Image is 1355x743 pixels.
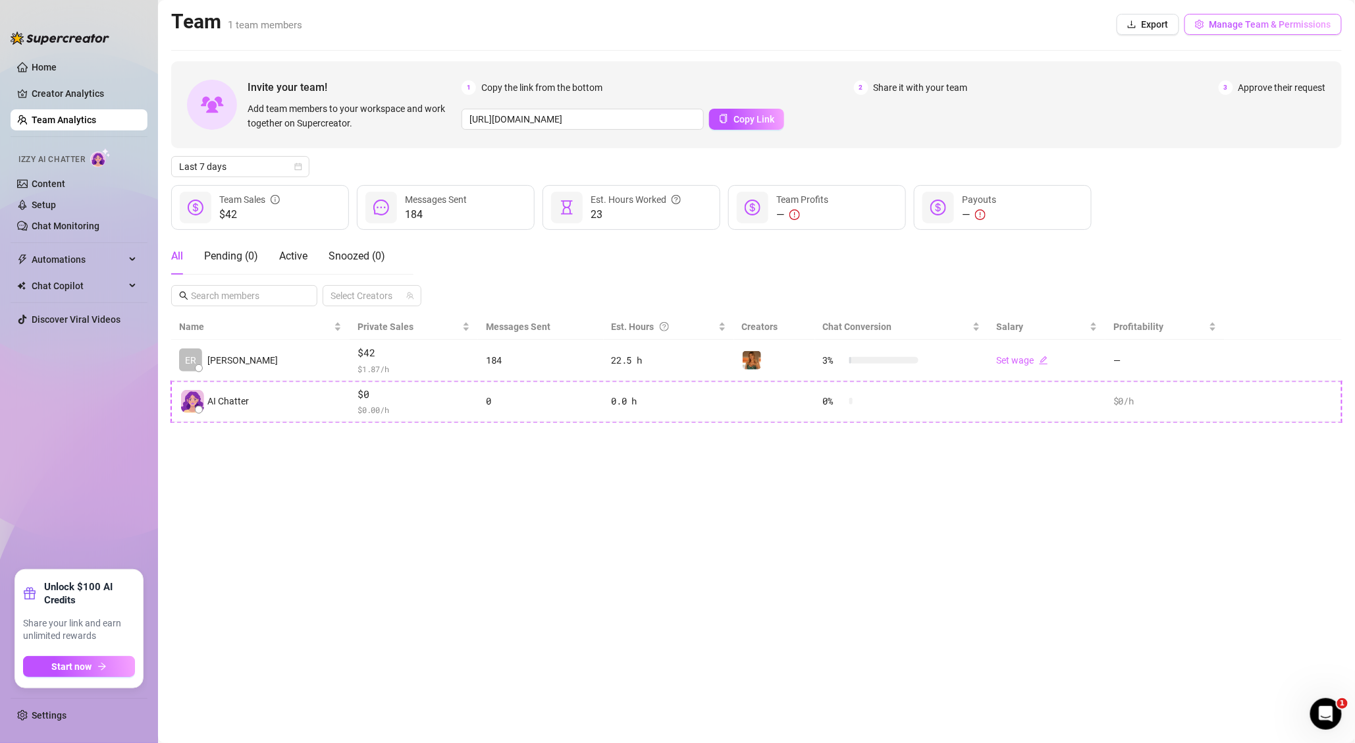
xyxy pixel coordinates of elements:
th: Creators [734,314,815,340]
span: AI Chatter [207,394,249,408]
span: Manage Team & Permissions [1209,19,1331,30]
img: izzy-ai-chatter-avatar-DDCN_rTZ.svg [181,390,204,413]
a: Home [32,62,57,72]
span: Automations [32,249,125,270]
span: Approve their request [1238,80,1326,95]
span: $42 [358,345,470,361]
div: 0 [486,394,595,408]
a: Settings [32,710,66,721]
td: — [1105,340,1225,381]
span: thunderbolt [17,254,28,265]
img: Chat Copilot [17,281,26,290]
span: question-circle [672,192,681,207]
strong: Unlock $100 AI Credits [44,580,135,607]
span: download [1127,20,1136,29]
span: $42 [219,207,280,223]
div: Team Sales [219,192,280,207]
div: Est. Hours [612,319,716,334]
span: [PERSON_NAME] [207,353,278,368]
button: Copy Link [709,109,784,130]
a: Team Analytics [32,115,96,125]
span: $ 1.87 /h [358,362,470,375]
span: Copy the link from the bottom [481,80,602,95]
span: Copy Link [733,114,774,124]
span: Salary [996,321,1023,332]
span: Export [1142,19,1169,30]
span: 3 % [823,353,844,368]
div: Pending ( 0 ) [204,248,258,264]
a: Set wageedit [996,355,1048,366]
span: Invite your team! [248,79,462,96]
a: Chat Monitoring [32,221,99,231]
span: $ 0.00 /h [358,403,470,416]
h2: Team [171,9,302,34]
span: Active [279,250,307,262]
div: All [171,248,183,264]
img: AI Chatter [90,148,111,167]
span: exclamation-circle [789,209,800,220]
input: Search members [191,289,299,303]
span: Start now [52,661,92,672]
a: Setup [32,200,56,210]
span: Snoozed ( 0 ) [329,250,385,262]
div: Est. Hours Worked [591,192,681,207]
span: calendar [294,163,302,171]
a: Content [32,179,65,189]
span: 2 [854,80,868,95]
div: — [962,207,996,223]
span: Add team members to your workspace and work together on Supercreator. [248,101,456,130]
span: 1 [1337,698,1348,709]
span: Last 7 days [179,157,302,177]
iframe: Intercom live chat [1310,698,1342,730]
span: hourglass [559,200,575,215]
span: Name [179,319,331,334]
span: 1 team members [228,19,302,31]
span: dollar-circle [930,200,946,215]
button: Manage Team & Permissions [1184,14,1342,35]
span: Payouts [962,194,996,205]
span: exclamation-circle [975,209,986,220]
span: setting [1195,20,1204,29]
a: Creator Analytics [32,83,137,104]
div: 22.5 h [612,353,726,368]
span: 184 [405,207,467,223]
span: question-circle [660,319,669,334]
span: Share it with your team [874,80,968,95]
div: 0.0 h [612,394,726,408]
span: copy [719,114,728,123]
span: Messages Sent [486,321,550,332]
span: Team Profits [776,194,828,205]
span: Izzy AI Chatter [18,153,85,166]
span: info-circle [271,192,280,207]
div: 184 [486,353,595,368]
span: 3 [1219,80,1233,95]
span: gift [23,587,36,600]
span: $0 [358,387,470,402]
span: Chat Copilot [32,275,125,296]
span: Share your link and earn unlimited rewards [23,617,135,643]
a: Discover Viral Videos [32,314,120,325]
span: ER [185,353,196,368]
span: team [406,292,414,300]
span: 23 [591,207,681,223]
th: Name [171,314,350,340]
span: arrow-right [97,662,107,671]
div: $0 /h [1113,394,1217,408]
span: dollar-circle [745,200,760,215]
img: logo-BBDzfeDw.svg [11,32,109,45]
img: Autumn [743,351,761,370]
button: Start nowarrow-right [23,656,135,677]
span: Messages Sent [405,194,467,205]
span: 1 [462,80,476,95]
span: search [179,291,188,300]
span: Chat Conversion [823,321,892,332]
button: Export [1117,14,1179,35]
span: Profitability [1113,321,1163,332]
span: Private Sales [358,321,413,332]
span: edit [1039,356,1048,365]
span: message [373,200,389,215]
div: — [776,207,828,223]
span: 0 % [823,394,844,408]
span: dollar-circle [188,200,203,215]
